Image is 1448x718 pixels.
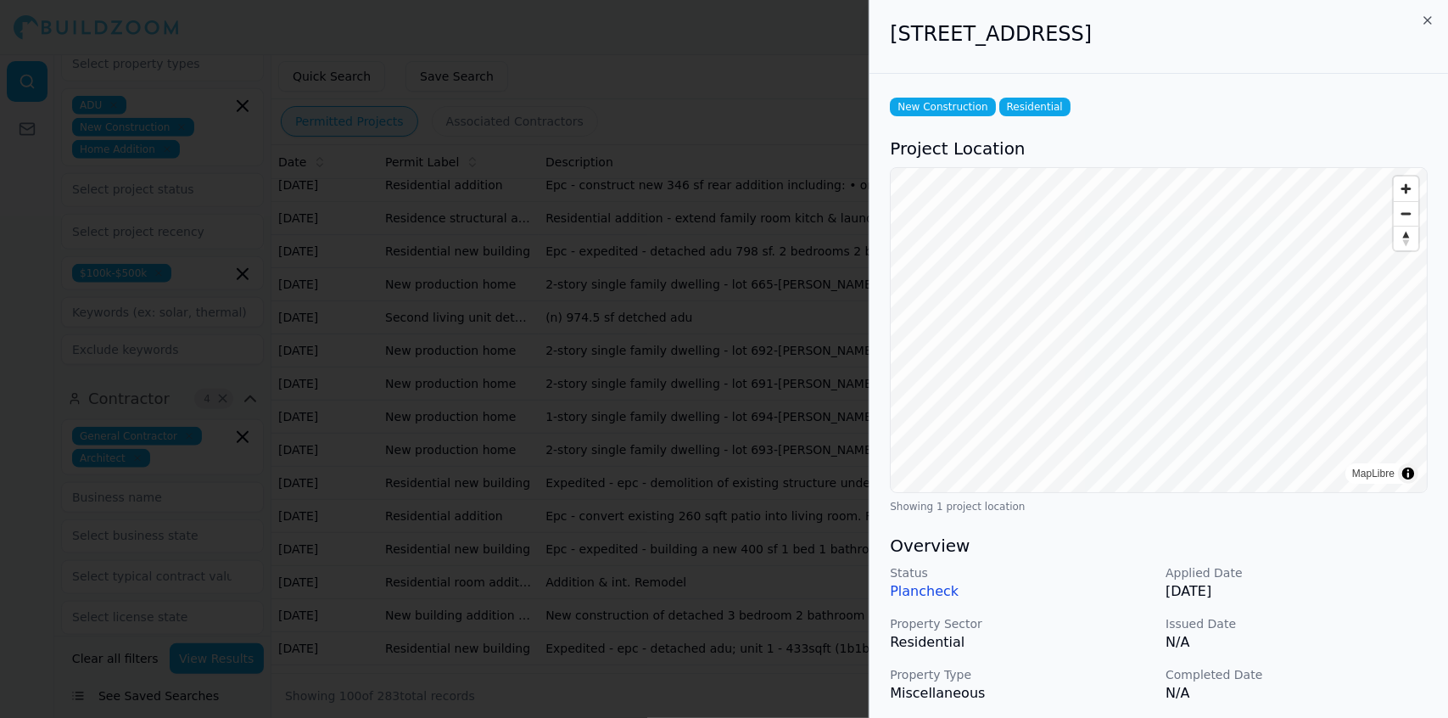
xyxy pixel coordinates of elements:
p: N/A [1166,632,1428,653]
p: N/A [1166,683,1428,704]
h2: [STREET_ADDRESS] [890,20,1428,48]
button: Zoom in [1394,177,1418,201]
button: Zoom out [1394,201,1418,226]
p: Property Type [890,666,1152,683]
summary: Toggle attribution [1398,463,1418,484]
p: [DATE] [1166,581,1428,602]
p: Miscellaneous [890,683,1152,704]
p: Status [890,564,1152,581]
p: Property Sector [890,615,1152,632]
p: Completed Date [1166,666,1428,683]
p: Issued Date [1166,615,1428,632]
p: Plancheck [890,581,1152,602]
h3: Overview [890,534,1428,558]
a: MapLibre [1352,468,1395,480]
button: Reset bearing to north [1394,226,1418,250]
div: Showing 1 project location [890,500,1428,513]
canvas: Map [891,168,1428,493]
span: New Construction [890,98,995,116]
p: Applied Date [1166,564,1428,581]
p: Residential [890,632,1152,653]
h3: Project Location [890,137,1428,160]
span: Residential [999,98,1071,116]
